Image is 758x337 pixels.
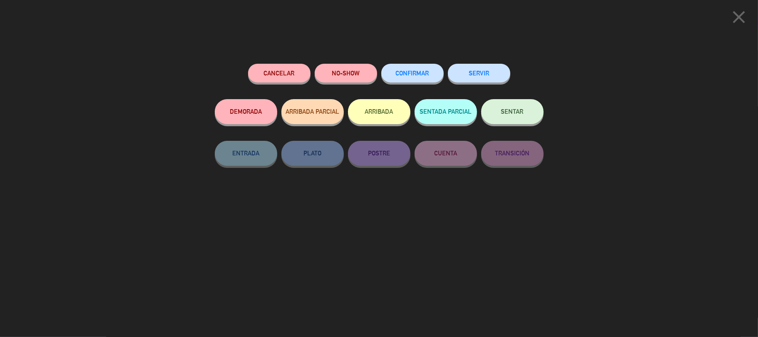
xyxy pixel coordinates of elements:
[286,108,339,115] span: ARRIBADA PARCIAL
[481,141,544,166] button: TRANSICIÓN
[215,141,277,166] button: ENTRADA
[381,64,444,82] button: CONFIRMAR
[415,141,477,166] button: CUENTA
[348,99,410,124] button: ARRIBADA
[481,99,544,124] button: SENTAR
[728,7,749,27] i: close
[396,70,429,77] span: CONFIRMAR
[448,64,510,82] button: SERVIR
[315,64,377,82] button: NO-SHOW
[415,99,477,124] button: SENTADA PARCIAL
[281,141,344,166] button: PLATO
[248,64,311,82] button: Cancelar
[726,6,752,31] button: close
[348,141,410,166] button: POSTRE
[281,99,344,124] button: ARRIBADA PARCIAL
[501,108,524,115] span: SENTAR
[215,99,277,124] button: DEMORADA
